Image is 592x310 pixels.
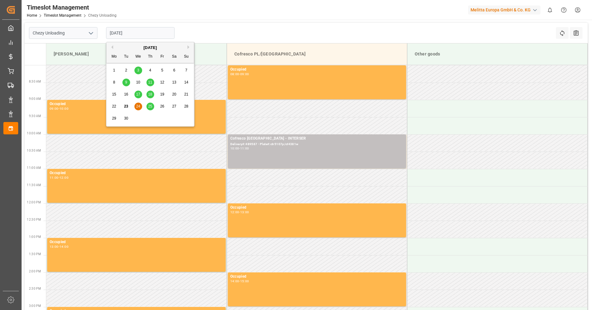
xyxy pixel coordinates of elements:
[557,3,571,17] button: Help Center
[27,13,37,18] a: Home
[27,3,117,12] div: Timeslot Management
[60,107,68,110] div: 10:00
[230,136,404,142] div: Cofresco [GEOGRAPHIC_DATA] - INTERSER
[134,53,142,61] div: We
[50,107,59,110] div: 09:00
[160,80,164,84] span: 12
[134,79,142,86] div: Choose Wednesday, September 10th, 2025
[122,91,130,98] div: Choose Tuesday, September 16th, 2025
[27,218,41,221] span: 12:30 PM
[468,4,543,16] button: Melitta Europa GmbH & Co. KG
[187,45,191,49] button: Next Month
[125,68,127,72] span: 2
[110,115,118,122] div: Choose Monday, September 29th, 2025
[106,27,175,39] input: DD-MM-YYYY
[230,211,239,214] div: 12:00
[27,183,41,187] span: 11:30 AM
[158,79,166,86] div: Choose Friday, September 12th, 2025
[543,3,557,17] button: show 0 new notifications
[183,91,190,98] div: Choose Sunday, September 21st, 2025
[134,103,142,110] div: Choose Wednesday, September 24th, 2025
[148,92,152,96] span: 18
[158,67,166,74] div: Choose Friday, September 5th, 2025
[158,53,166,61] div: Fr
[240,211,249,214] div: 13:00
[136,104,140,108] span: 24
[106,45,194,51] div: [DATE]
[185,68,187,72] span: 7
[50,176,59,179] div: 11:00
[158,91,166,98] div: Choose Friday, September 19th, 2025
[29,304,41,308] span: 3:00 PM
[183,53,190,61] div: Su
[29,114,41,118] span: 9:30 AM
[60,245,68,248] div: 14:00
[146,103,154,110] div: Choose Thursday, September 25th, 2025
[29,27,97,39] input: Type to search/select
[59,176,60,179] div: -
[239,211,240,214] div: -
[29,97,41,100] span: 9:00 AM
[240,147,249,150] div: 11:00
[122,103,130,110] div: Choose Tuesday, September 23rd, 2025
[51,48,222,60] div: [PERSON_NAME]
[184,104,188,108] span: 28
[108,64,192,124] div: month 2025-09
[110,91,118,98] div: Choose Monday, September 15th, 2025
[412,48,582,60] div: Other goods
[110,53,118,61] div: Mo
[125,80,127,84] span: 9
[183,79,190,86] div: Choose Sunday, September 14th, 2025
[184,92,188,96] span: 21
[146,91,154,98] div: Choose Thursday, September 18th, 2025
[146,67,154,74] div: Choose Thursday, September 4th, 2025
[148,80,152,84] span: 11
[112,116,116,120] span: 29
[50,239,223,245] div: Occupied
[172,104,176,108] span: 27
[172,80,176,84] span: 13
[60,176,68,179] div: 12:00
[173,68,175,72] span: 6
[239,147,240,150] div: -
[29,252,41,256] span: 1:30 PM
[122,79,130,86] div: Choose Tuesday, September 9th, 2025
[171,67,178,74] div: Choose Saturday, September 6th, 2025
[112,104,116,108] span: 22
[240,73,249,75] div: 09:00
[146,79,154,86] div: Choose Thursday, September 11th, 2025
[59,107,60,110] div: -
[230,280,239,283] div: 14:00
[124,92,128,96] span: 16
[134,91,142,98] div: Choose Wednesday, September 17th, 2025
[171,79,178,86] div: Choose Saturday, September 13th, 2025
[59,245,60,248] div: -
[160,92,164,96] span: 19
[113,80,115,84] span: 8
[122,115,130,122] div: Choose Tuesday, September 30th, 2025
[171,103,178,110] div: Choose Saturday, September 27th, 2025
[230,147,239,150] div: 10:00
[27,201,41,204] span: 12:00 PM
[134,67,142,74] div: Choose Wednesday, September 3rd, 2025
[29,287,41,290] span: 2:30 PM
[230,142,404,147] div: Delivery#:489587 - Plate#:ctr5107p/ct4381w
[29,80,41,83] span: 8:30 AM
[137,68,139,72] span: 3
[239,73,240,75] div: -
[171,53,178,61] div: Sa
[161,68,163,72] span: 5
[122,53,130,61] div: Tu
[109,45,113,49] button: Previous Month
[136,80,140,84] span: 10
[230,205,404,211] div: Occupied
[27,132,41,135] span: 10:00 AM
[239,280,240,283] div: -
[160,104,164,108] span: 26
[113,68,115,72] span: 1
[29,235,41,239] span: 1:00 PM
[50,101,223,107] div: Occupied
[240,280,249,283] div: 15:00
[148,104,152,108] span: 25
[124,104,128,108] span: 23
